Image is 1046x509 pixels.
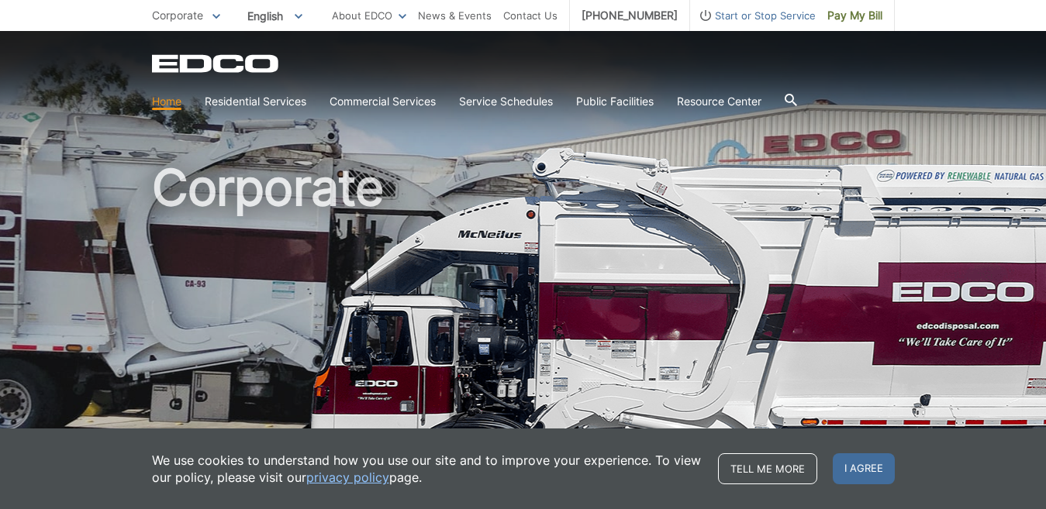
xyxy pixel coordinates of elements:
[576,93,654,110] a: Public Facilities
[236,3,314,29] span: English
[833,453,895,484] span: I agree
[152,9,203,22] span: Corporate
[152,452,703,486] p: We use cookies to understand how you use our site and to improve your experience. To view our pol...
[205,93,306,110] a: Residential Services
[418,7,492,24] a: News & Events
[330,93,436,110] a: Commercial Services
[827,7,882,24] span: Pay My Bill
[459,93,553,110] a: Service Schedules
[306,469,389,486] a: privacy policy
[332,7,406,24] a: About EDCO
[152,93,181,110] a: Home
[152,54,281,73] a: EDCD logo. Return to the homepage.
[677,93,761,110] a: Resource Center
[152,163,895,503] h1: Corporate
[503,7,558,24] a: Contact Us
[718,453,817,484] a: Tell me more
